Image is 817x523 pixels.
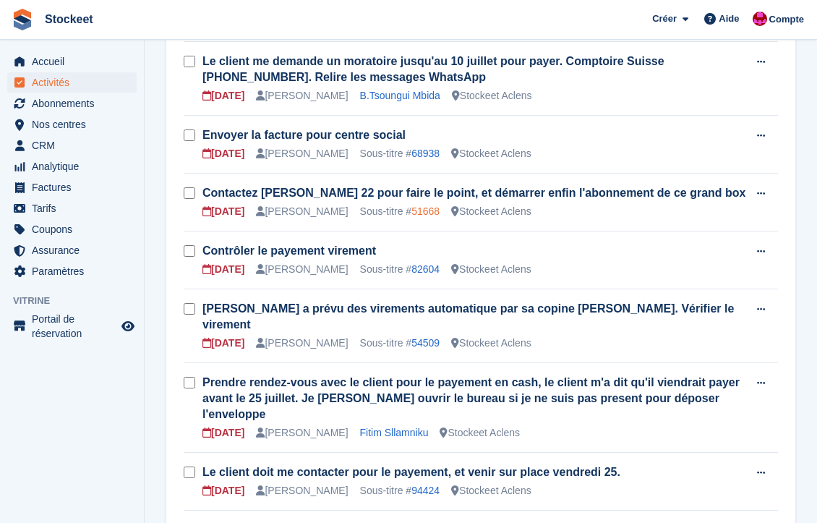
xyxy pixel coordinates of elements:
[7,261,137,281] a: menu
[202,425,244,441] div: [DATE]
[256,88,348,103] div: [PERSON_NAME]
[411,205,440,217] a: 51668
[451,262,531,277] div: Stockeet Aclens
[411,337,440,349] a: 54509
[411,148,440,159] a: 68938
[119,318,137,335] a: Boutique d'aperçu
[451,146,531,161] div: Stockeet Aclens
[7,156,137,177] a: menu
[360,336,440,351] div: Sous-titre #
[411,263,440,275] a: 82604
[32,261,119,281] span: Paramètres
[202,88,244,103] div: [DATE]
[452,88,532,103] div: Stockeet Aclens
[753,12,767,26] img: Valentin BURDET
[652,12,677,26] span: Créer
[202,187,746,199] a: Contactez [PERSON_NAME] 22 pour faire le point, et démarrer enfin l'abonnement de ce grand box
[256,483,348,498] div: [PERSON_NAME]
[256,425,348,441] div: [PERSON_NAME]
[360,483,440,498] div: Sous-titre #
[202,245,376,257] a: Contrôler le payement virement
[360,146,440,161] div: Sous-titre #
[202,336,244,351] div: [DATE]
[7,72,137,93] a: menu
[360,427,429,438] a: Fitim Sllamniku
[7,219,137,239] a: menu
[440,425,520,441] div: Stockeet Aclens
[451,336,531,351] div: Stockeet Aclens
[411,485,440,496] a: 94424
[7,312,137,341] a: menu
[32,72,119,93] span: Activités
[32,312,119,341] span: Portail de réservation
[451,204,531,219] div: Stockeet Aclens
[202,55,664,83] a: Le client me demande un moratoire jusqu'au 10 juillet pour payer. Comptoire Suisse [PHONE_NUMBER]...
[32,198,119,218] span: Tarifs
[32,51,119,72] span: Accueil
[7,135,137,156] a: menu
[39,7,99,31] a: Stockeet
[360,90,440,101] a: B.Tsoungui Mbida
[13,294,144,308] span: Vitrine
[202,376,740,420] a: Prendre rendez-vous avec le client pour le payement en cash, le client m'a dit qu'il viendrait pa...
[202,129,406,141] a: Envoyer la facture pour centre social
[7,114,137,135] a: menu
[202,204,244,219] div: [DATE]
[256,336,348,351] div: [PERSON_NAME]
[7,177,137,197] a: menu
[32,114,119,135] span: Nos centres
[7,93,137,114] a: menu
[7,198,137,218] a: menu
[451,483,531,498] div: Stockeet Aclens
[202,483,244,498] div: [DATE]
[256,204,348,219] div: [PERSON_NAME]
[202,302,734,331] a: [PERSON_NAME] a prévu des virements automatique par sa copine [PERSON_NAME]. Vérifier le virement
[7,240,137,260] a: menu
[360,262,440,277] div: Sous-titre #
[769,12,804,27] span: Compte
[256,146,348,161] div: [PERSON_NAME]
[32,135,119,156] span: CRM
[202,262,244,277] div: [DATE]
[256,262,348,277] div: [PERSON_NAME]
[32,93,119,114] span: Abonnements
[7,51,137,72] a: menu
[202,146,244,161] div: [DATE]
[32,240,119,260] span: Assurance
[360,204,440,219] div: Sous-titre #
[32,156,119,177] span: Analytique
[32,177,119,197] span: Factures
[32,219,119,239] span: Coupons
[202,466,620,478] a: Le client doit me contacter pour le payement, et venir sur place vendredi 25.
[719,12,739,26] span: Aide
[12,9,33,30] img: stora-icon-8386f47178a22dfd0bd8f6a31ec36ba5ce8667c1dd55bd0f319d3a0aa187defe.svg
